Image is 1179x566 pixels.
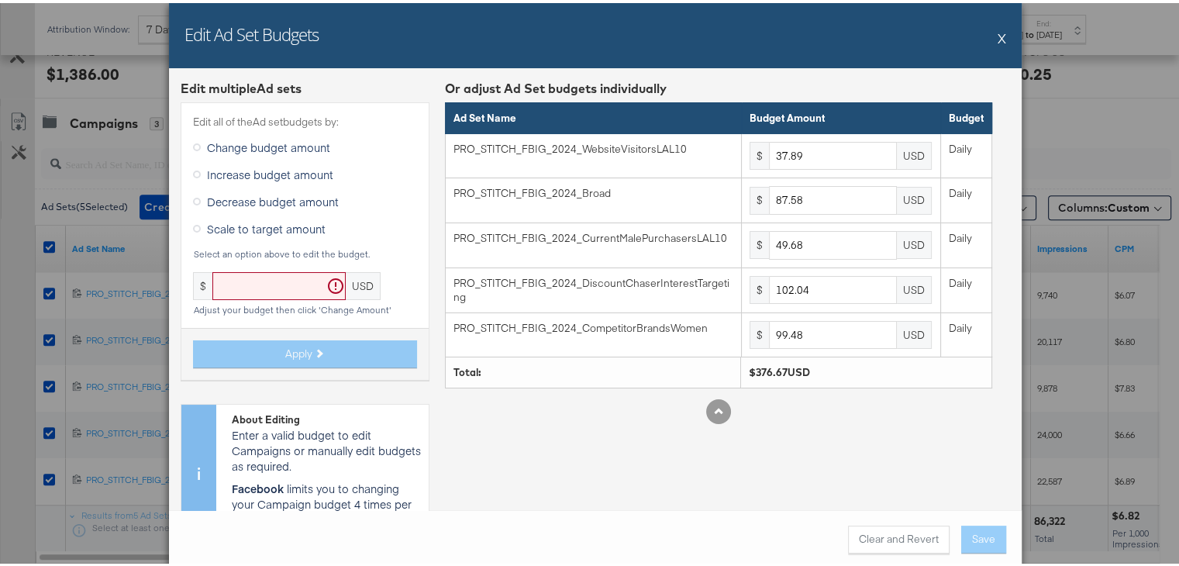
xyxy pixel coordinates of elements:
label: Edit all of the Ad set budgets by: [193,112,417,126]
p: limits you to changing your Campaign budget 4 times per hour. [232,478,421,524]
div: Or adjust Ad Set budgets individually [445,77,992,95]
div: $376.67USD [749,362,984,377]
button: X [998,19,1006,50]
div: $ [750,184,769,212]
th: Budget Amount [742,100,941,131]
div: $ [750,273,769,301]
div: PRO_STITCH_FBIG_2024_Broad [453,183,733,198]
div: USD [897,139,932,167]
div: Total: [453,362,733,377]
th: Ad Set Name [446,100,742,131]
div: $ [750,228,769,256]
div: $ [750,139,769,167]
div: Edit multiple Ad set s [181,77,429,95]
span: Decrease budget amount [207,191,339,206]
div: PRO_STITCH_FBIG_2024_CurrentMalePurchasersLAL10 [453,228,733,243]
span: Increase budget amount [207,164,333,179]
div: PRO_STITCH_FBIG_2024_CompetitorBrandsWomen [453,318,733,333]
div: USD [897,184,932,212]
div: USD [346,269,381,297]
div: PRO_STITCH_FBIG_2024_DiscountChaserInterestTargeting [453,273,733,302]
div: USD [897,318,932,346]
td: Daily [940,175,991,220]
div: USD [897,228,932,256]
td: Daily [940,309,991,354]
td: Daily [940,220,991,265]
strong: Facebook [232,478,284,493]
div: $ [750,318,769,346]
td: Daily [940,264,991,309]
p: Enter a valid budget to edit Campaigns or manually edit budgets as required. [232,424,421,471]
div: USD [897,273,932,301]
th: Budget [940,100,991,131]
div: $ [193,269,212,297]
button: Clear and Revert [848,523,950,550]
h2: Edit Ad Set Budgets [184,19,319,43]
div: PRO_STITCH_FBIG_2024_WebsiteVisitorsLAL10 [453,139,733,154]
div: Adjust your budget then click 'Change Amount' [193,302,417,312]
div: About Editing [232,409,421,424]
span: Change budget amount [207,136,330,152]
td: Daily [940,130,991,175]
span: Scale to target amount [207,218,326,233]
div: Select an option above to edit the budget. [193,246,417,257]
